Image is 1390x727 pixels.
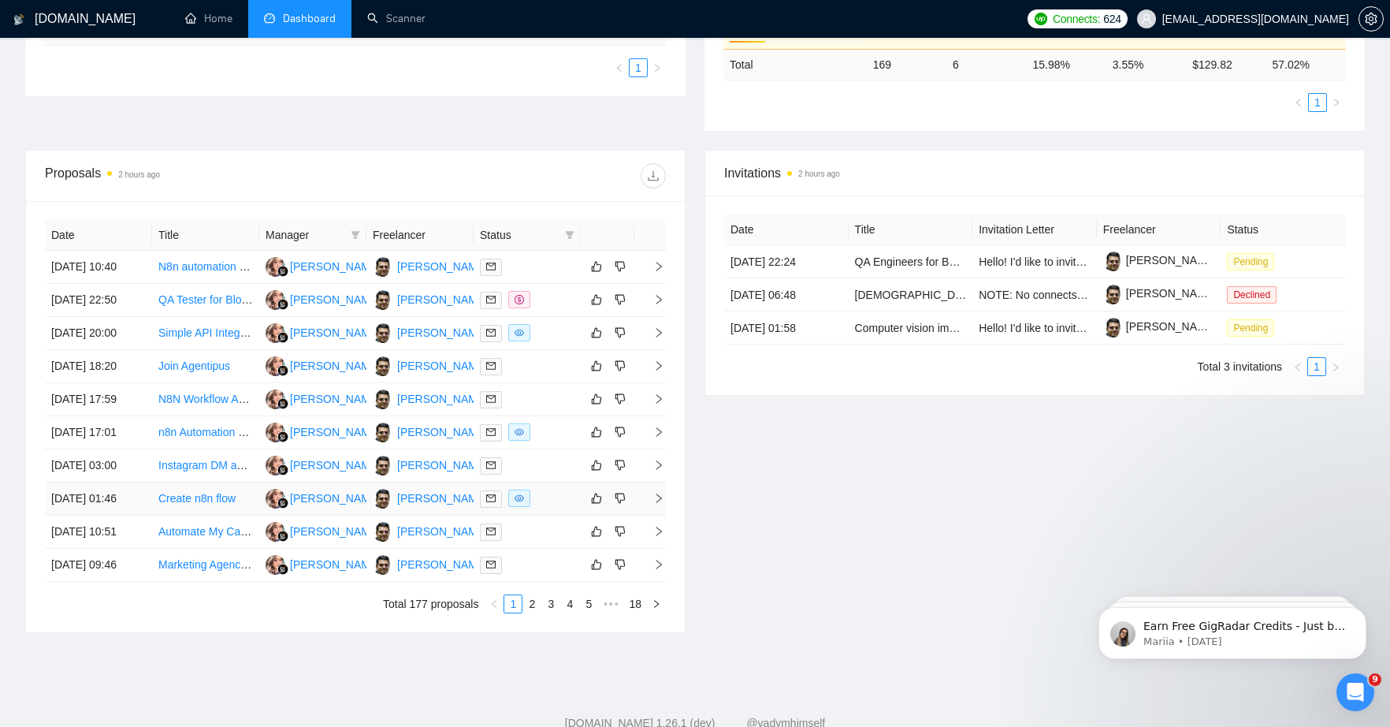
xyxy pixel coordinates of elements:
[1308,93,1327,112] li: 1
[610,58,629,77] button: left
[45,220,152,251] th: Date
[266,522,285,542] img: AS
[648,58,667,77] button: right
[45,416,152,449] td: [DATE] 17:01
[45,449,152,483] td: [DATE] 03:00
[1307,357,1326,376] li: 1
[158,426,479,438] a: n8n Automation Specialist (Instagram & Content Ops) — Contract
[277,498,288,509] img: gigradar-bm.png
[45,284,152,317] td: [DATE] 22:50
[647,595,666,613] button: right
[641,460,664,471] span: right
[611,356,630,375] button: dislike
[486,295,496,304] span: mail
[152,220,259,251] th: Title
[591,525,602,538] span: like
[1331,363,1340,372] span: right
[397,291,488,308] div: [PERSON_NAME]
[562,223,578,247] span: filter
[266,359,381,371] a: AS[PERSON_NAME]
[259,220,366,251] th: Manager
[45,317,152,350] td: [DATE] 20:00
[1327,93,1346,112] button: right
[855,322,1258,334] a: Computer vision implementation - [GEOGRAPHIC_DATA], [GEOGRAPHIC_DATA]
[1103,287,1217,300] a: [PERSON_NAME]
[504,595,522,613] a: 1
[1293,363,1303,372] span: left
[591,360,602,372] span: like
[373,425,488,438] a: PB[PERSON_NAME]
[486,560,496,569] span: mail
[266,456,285,475] img: AS
[641,526,664,537] span: right
[1141,13,1152,24] span: user
[587,555,606,574] button: like
[152,416,259,449] td: n8n Automation Specialist (Instagram & Content Ops) — Contract
[1289,93,1308,112] button: left
[1227,321,1280,334] a: Pending
[591,260,602,273] span: like
[45,383,152,416] td: [DATE] 17:59
[515,494,524,503] span: eye
[266,555,285,575] img: AS
[1358,6,1384,32] button: setting
[1075,574,1390,684] iframe: Intercom notifications message
[158,558,455,571] a: Marketing Agency AI Agent Automations (n8n / AI Workflows)
[1288,357,1307,376] button: left
[1103,318,1123,337] img: c1iKeaDyC9pHXJQXmUk0g40TM3sE0rMXz21osXO1jjsCb16zoZlqDQBQw1TD_b2kFE
[373,290,392,310] img: PB
[1326,357,1345,376] li: Next Page
[724,245,849,278] td: [DATE] 22:24
[152,549,259,582] td: Marketing Agency AI Agent Automations (n8n / AI Workflows)
[266,257,285,277] img: AS
[45,350,152,383] td: [DATE] 18:20
[290,324,381,341] div: [PERSON_NAME]
[152,383,259,416] td: N8N Workflow Automation Specialist Needed
[373,522,392,542] img: PB
[373,456,392,475] img: PB
[867,49,946,80] td: 169
[1053,10,1100,28] span: Connects:
[397,357,488,375] div: [PERSON_NAME]
[849,278,973,311] td: Native Speakers of Tamil – Talent Bench for Future Managed Services Recording Projects
[587,290,606,309] button: like
[652,63,662,73] span: right
[373,557,488,570] a: PB[PERSON_NAME]
[397,423,488,441] div: [PERSON_NAME]
[266,290,285,310] img: AS
[373,323,392,343] img: PB
[290,423,381,441] div: [PERSON_NAME]
[591,459,602,472] span: like
[724,163,1345,183] span: Invitations
[641,261,664,272] span: right
[373,423,392,442] img: PB
[1266,49,1346,80] td: 57.02 %
[641,427,664,438] span: right
[849,245,973,278] td: QA Engineers for Business Software Platform (Python & JavaScript)
[855,289,1386,301] a: [DEMOGRAPHIC_DATA] Speakers of Tamil – Talent Bench for Future Managed Services Recording Projects
[266,326,381,338] a: AS[PERSON_NAME]
[591,326,602,339] span: like
[158,492,236,505] a: Create n8n flow
[486,328,496,337] span: mail
[623,595,647,613] li: 18
[266,390,285,409] img: AS
[611,456,630,475] button: dislike
[397,258,488,275] div: [PERSON_NAME]
[611,257,630,276] button: dislike
[641,559,664,570] span: right
[515,427,524,437] span: eye
[648,58,667,77] li: Next Page
[397,390,488,408] div: [PERSON_NAME]
[373,489,392,509] img: PB
[565,230,574,240] span: filter
[1327,93,1346,112] li: Next Page
[45,163,355,188] div: Proposals
[277,365,288,376] img: gigradar-bm.png
[290,357,381,375] div: [PERSON_NAME]
[277,464,288,475] img: gigradar-bm.png
[591,293,602,306] span: like
[523,595,541,613] a: 2
[397,556,488,573] div: [PERSON_NAME]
